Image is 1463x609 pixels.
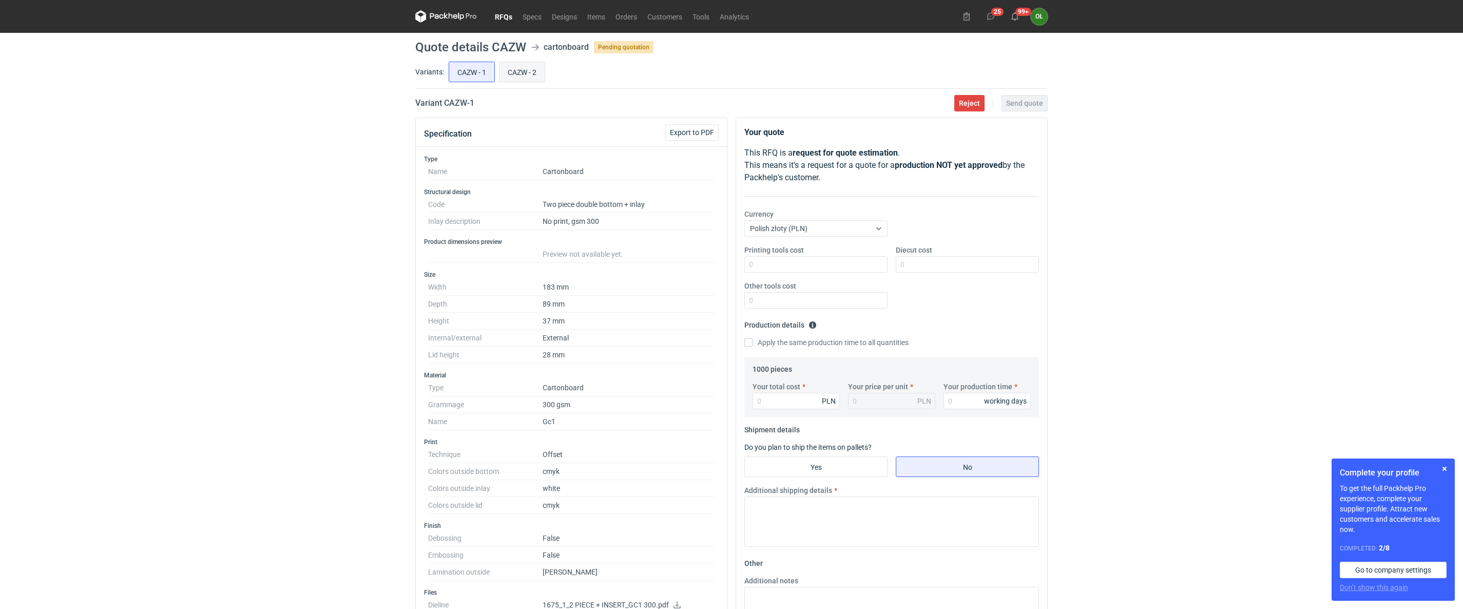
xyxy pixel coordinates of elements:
p: This RFQ is a . This means it's a request for a quote for a by the Packhelp's customer. [744,147,1039,184]
span: Reject [959,100,980,107]
dt: Name [428,163,543,180]
dt: Technique [428,446,543,463]
dt: Debossing [428,530,543,547]
button: Specification [424,122,472,146]
strong: Your quote [744,127,784,137]
dd: cmyk [543,497,715,514]
dd: 183 mm [543,279,715,296]
input: 0 [753,393,840,409]
a: Orders [610,10,642,23]
dt: Lamination outside [428,564,543,581]
button: 99+ [1007,8,1023,25]
label: Diecut cost [896,245,932,255]
svg: Packhelp Pro [415,10,477,23]
button: Send quote [1002,95,1048,111]
button: Skip for now [1438,463,1451,475]
dt: Internal/external [428,330,543,347]
input: 0 [944,393,1031,409]
dt: Width [428,279,543,296]
dd: No print, gsm 300 [543,213,715,230]
div: cartonboard [544,41,589,53]
label: No [896,456,1039,477]
dt: Type [428,379,543,396]
dt: Code [428,196,543,213]
span: Export to PDF [670,129,714,136]
label: Your price per unit [848,382,908,392]
strong: request for quote estimation [793,148,898,158]
dd: Offset [543,446,715,463]
a: Items [582,10,610,23]
a: RFQs [490,10,517,23]
h3: Print [424,438,719,446]
span: Send quote [1006,100,1043,107]
h3: Finish [424,522,719,530]
span: Pending quotation [594,41,653,53]
label: Do you plan to ship the items on pallets? [744,443,872,451]
dt: Colors outside inlay [428,480,543,497]
dd: External [543,330,715,347]
dd: [PERSON_NAME] [543,564,715,581]
h3: Material [424,371,719,379]
label: CAZW - 2 [499,62,545,82]
div: PLN [822,396,836,406]
dt: Embossing [428,547,543,564]
span: Preview not available yet. [543,250,623,258]
legend: Shipment details [744,422,800,434]
button: Export to PDF [665,124,719,141]
a: Go to company settings [1340,562,1447,578]
dt: Colors outside bottom [428,463,543,480]
label: Additional notes [744,576,798,586]
p: To get the full Packhelp Pro experience, complete your supplier profile. Attract new customers an... [1340,483,1447,535]
a: Customers [642,10,687,23]
dt: Lid height [428,347,543,364]
strong: 2 / 8 [1379,544,1390,552]
label: CAZW - 1 [449,62,495,82]
figcaption: OŁ [1031,8,1048,25]
dt: Inlay description [428,213,543,230]
label: Yes [744,456,888,477]
a: Specs [517,10,547,23]
label: Other tools cost [744,281,796,291]
label: Additional shipping details [744,485,832,496]
label: Printing tools cost [744,245,804,255]
dd: 37 mm [543,313,715,330]
dd: False [543,530,715,547]
dt: Name [428,413,543,430]
h3: Structural design [424,188,719,196]
h1: Quote details CAZW [415,41,526,53]
strong: production NOT yet approved [895,160,1003,170]
label: Currency [744,209,774,219]
legend: Production details [744,317,817,329]
dt: Depth [428,296,543,313]
legend: 1000 pieces [753,361,792,373]
dd: 300 gsm [543,396,715,413]
h1: Complete your profile [1340,467,1447,479]
div: PLN [917,396,931,406]
button: Reject [954,95,985,111]
div: Completed: [1340,543,1447,554]
a: Designs [547,10,582,23]
dd: cmyk [543,463,715,480]
dd: Cartonboard [543,379,715,396]
h3: Files [424,588,719,597]
dd: white [543,480,715,497]
label: Apply the same production time to all quantities [744,337,909,348]
dt: Height [428,313,543,330]
h3: Size [424,271,719,279]
input: 0 [744,292,888,309]
label: Your total cost [753,382,800,392]
a: Tools [687,10,715,23]
dd: Gc1 [543,413,715,430]
label: Variants: [415,67,444,77]
button: 25 [983,8,999,25]
dt: Colors outside lid [428,497,543,514]
dd: 28 mm [543,347,715,364]
a: Analytics [715,10,754,23]
input: 0 [744,256,888,273]
label: Your production time [944,382,1012,392]
div: working days [984,396,1027,406]
h3: Type [424,155,719,163]
dd: Two piece double bottom + inlay [543,196,715,213]
h3: Product dimensions preview [424,238,719,246]
div: Olga Łopatowicz [1031,8,1048,25]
